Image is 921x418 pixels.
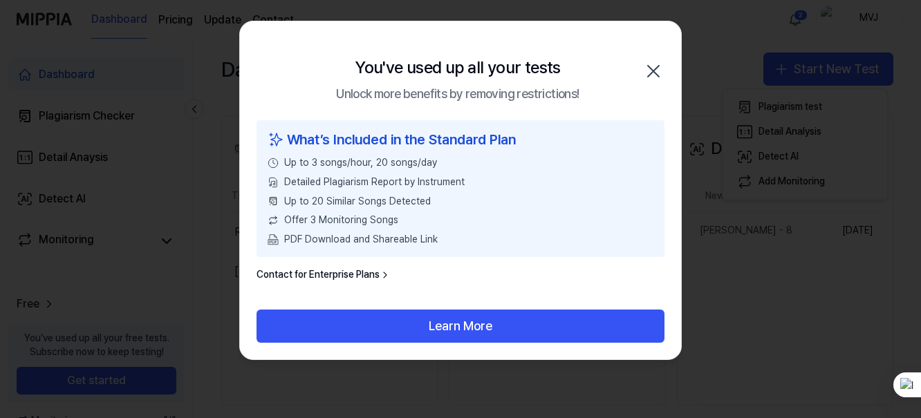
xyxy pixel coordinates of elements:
[355,55,561,81] div: You've used up all your tests
[284,213,398,227] span: Offer 3 Monitoring Songs
[336,84,579,104] div: Unlock more benefits by removing restrictions!
[257,310,664,343] button: Learn More
[284,233,438,247] span: PDF Download and Shareable Link
[268,129,653,151] div: What’s Included in the Standard Plan
[284,175,465,189] span: Detailed Plagiarism Report by Instrument
[284,195,431,209] span: Up to 20 Similar Songs Detected
[284,156,437,170] span: Up to 3 songs/hour, 20 songs/day
[257,268,391,282] a: Contact for Enterprise Plans
[268,234,279,245] img: PDF Download
[268,129,284,151] img: sparkles icon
